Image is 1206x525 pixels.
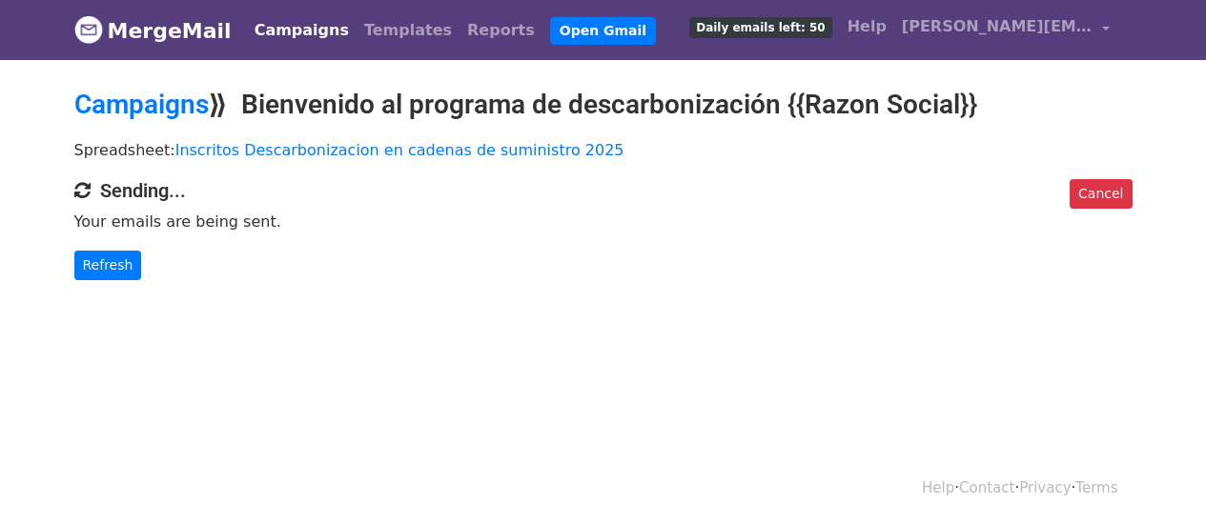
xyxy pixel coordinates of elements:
[357,11,460,50] a: Templates
[689,17,831,38] span: Daily emails left: 50
[74,89,1133,121] h2: ⟫ Bienvenido al programa de descarbonización {{Razon Social}}
[1070,179,1132,209] a: Cancel
[460,11,542,50] a: Reports
[74,140,1133,160] p: Spreadsheet:
[247,11,357,50] a: Campaigns
[74,212,1133,232] p: Your emails are being sent.
[959,479,1014,496] a: Contact
[840,8,894,46] a: Help
[74,15,103,44] img: MergeMail logo
[550,17,656,45] a: Open Gmail
[74,89,209,120] a: Campaigns
[74,10,232,50] a: MergeMail
[902,15,1093,38] span: [PERSON_NAME][EMAIL_ADDRESS][PERSON_NAME][DOMAIN_NAME]
[682,8,839,46] a: Daily emails left: 50
[175,141,624,159] a: Inscritos Descarbonizacion en cadenas de suministro 2025
[922,479,954,496] a: Help
[74,179,1133,202] h4: Sending...
[74,251,142,280] a: Refresh
[1075,479,1117,496] a: Terms
[1019,479,1071,496] a: Privacy
[894,8,1117,52] a: [PERSON_NAME][EMAIL_ADDRESS][PERSON_NAME][DOMAIN_NAME]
